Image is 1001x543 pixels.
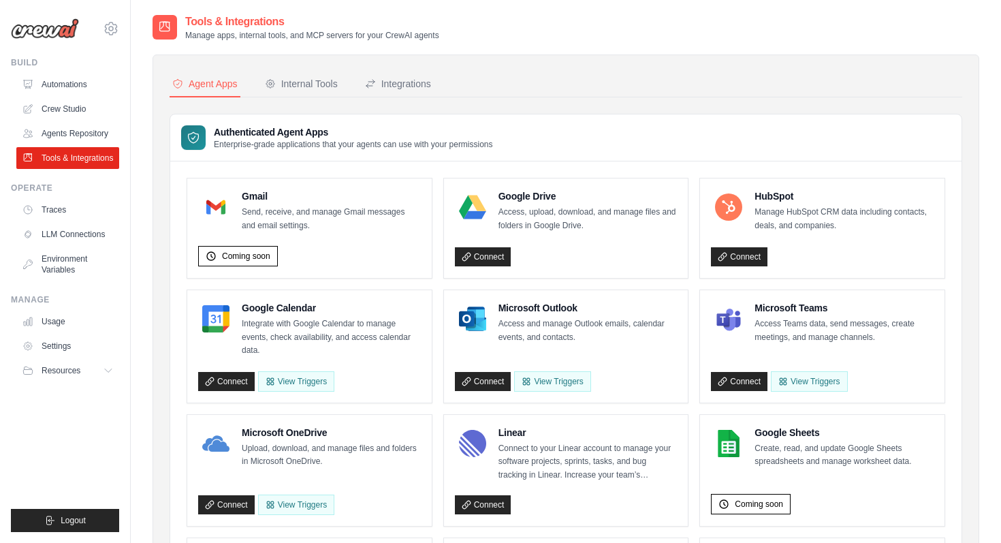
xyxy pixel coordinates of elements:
: View Triggers [514,371,590,392]
a: Environment Variables [16,248,119,281]
a: Connect [455,247,511,266]
img: Microsoft Outlook Logo [459,305,486,332]
img: Google Drive Logo [459,193,486,221]
h4: Microsoft OneDrive [242,426,421,439]
h4: Gmail [242,189,421,203]
h4: Google Sheets [754,426,934,439]
button: Logout [11,509,119,532]
a: Connect [198,372,255,391]
img: Google Sheets Logo [715,430,742,457]
button: Integrations [362,72,434,97]
: View Triggers [258,495,334,515]
p: Manage HubSpot CRM data including contacts, deals, and companies. [754,206,934,232]
p: Access and manage Outlook emails, calendar events, and contacts. [498,317,678,344]
p: Connect to your Linear account to manage your software projects, sprints, tasks, and bug tracking... [498,442,678,482]
h4: Linear [498,426,678,439]
img: Microsoft Teams Logo [715,305,742,332]
h4: Microsoft Outlook [498,301,678,315]
img: HubSpot Logo [715,193,742,221]
p: Create, read, and update Google Sheets spreadsheets and manage worksheet data. [754,442,934,469]
a: Tools & Integrations [16,147,119,169]
img: Linear Logo [459,430,486,457]
p: Access, upload, download, and manage files and folders in Google Drive. [498,206,678,232]
button: Resources [16,360,119,382]
a: Agents Repository [16,123,119,144]
h4: Google Calendar [242,301,421,315]
img: Gmail Logo [202,193,229,221]
div: Internal Tools [265,77,338,91]
div: Operate [11,183,119,193]
a: Usage [16,311,119,332]
a: Connect [198,495,255,514]
img: Microsoft OneDrive Logo [202,430,229,457]
h3: Authenticated Agent Apps [214,125,493,139]
p: Upload, download, and manage files and folders in Microsoft OneDrive. [242,442,421,469]
h2: Tools & Integrations [185,14,439,30]
p: Enterprise-grade applications that your agents can use with your permissions [214,139,493,150]
a: Settings [16,335,119,357]
div: Agent Apps [172,77,238,91]
a: Connect [711,247,767,266]
span: Logout [61,515,86,526]
h4: Google Drive [498,189,678,203]
a: Connect [711,372,767,391]
p: Send, receive, and manage Gmail messages and email settings. [242,206,421,232]
div: Build [11,57,119,68]
: View Triggers [771,371,847,392]
button: Agent Apps [170,72,240,97]
h4: HubSpot [754,189,934,203]
p: Manage apps, internal tools, and MCP servers for your CrewAI agents [185,30,439,41]
a: Connect [455,495,511,514]
a: Connect [455,372,511,391]
span: Coming soon [222,251,270,262]
span: Coming soon [735,499,783,510]
div: Integrations [365,77,431,91]
h4: Microsoft Teams [754,301,934,315]
span: Resources [42,365,80,376]
div: Manage [11,294,119,305]
a: Automations [16,74,119,95]
a: Crew Studio [16,98,119,120]
p: Integrate with Google Calendar to manage events, check availability, and access calendar data. [242,317,421,358]
img: Logo [11,18,79,39]
img: Google Calendar Logo [202,305,229,332]
a: LLM Connections [16,223,119,245]
button: View Triggers [258,371,334,392]
button: Internal Tools [262,72,340,97]
a: Traces [16,199,119,221]
p: Access Teams data, send messages, create meetings, and manage channels. [754,317,934,344]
